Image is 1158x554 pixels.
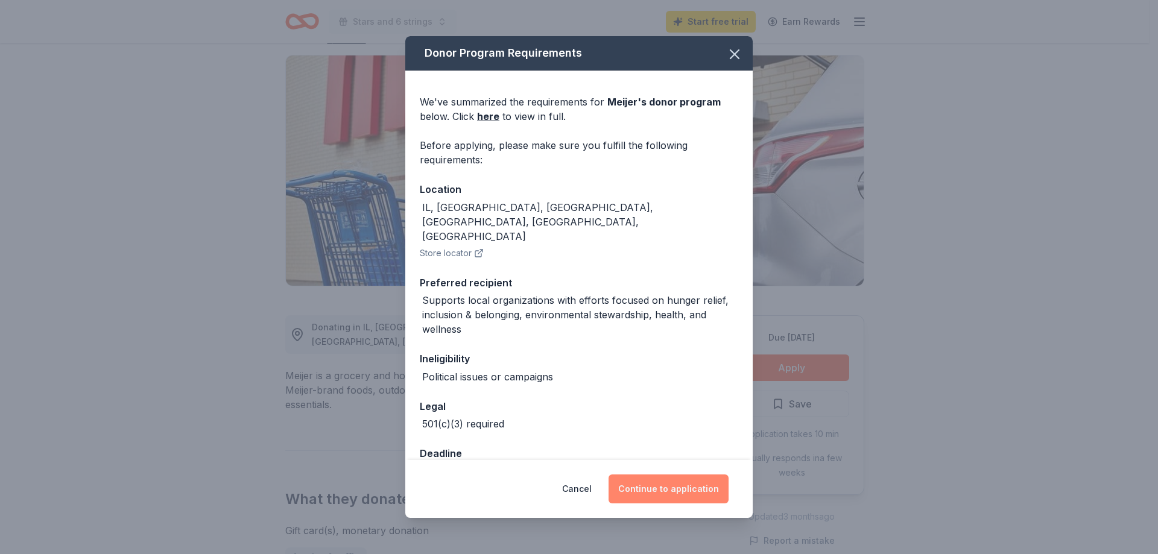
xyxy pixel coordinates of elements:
span: Meijer 's donor program [607,96,721,108]
div: IL, [GEOGRAPHIC_DATA], [GEOGRAPHIC_DATA], [GEOGRAPHIC_DATA], [GEOGRAPHIC_DATA], [GEOGRAPHIC_DATA] [422,200,738,244]
div: Donor Program Requirements [405,36,753,71]
div: Legal [420,398,738,414]
button: Continue to application [609,474,729,503]
div: We've summarized the requirements for below. Click to view in full. [420,95,738,124]
div: Before applying, please make sure you fulfill the following requirements: [420,138,738,167]
button: Store locator [420,246,484,260]
div: Location [420,181,738,197]
div: 501(c)(3) required [422,417,504,431]
div: Supports local organizations with efforts focused on hunger relief, inclusion & belonging, enviro... [422,293,738,336]
div: Preferred recipient [420,275,738,291]
div: Deadline [420,445,738,461]
button: Cancel [562,474,592,503]
div: Political issues or campaigns [422,370,553,384]
div: Ineligibility [420,351,738,367]
a: here [477,109,499,124]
